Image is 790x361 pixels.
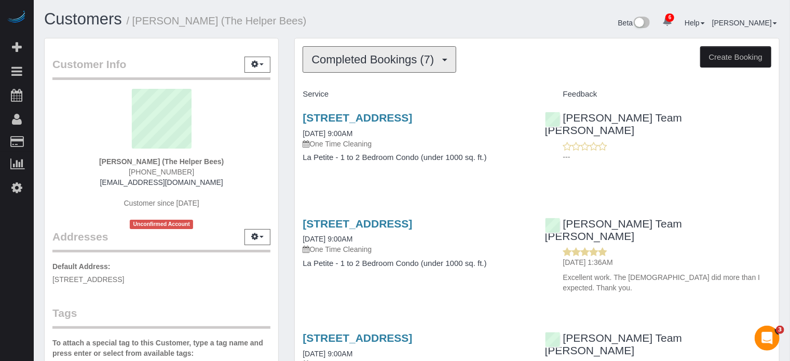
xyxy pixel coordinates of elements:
[303,112,412,124] a: [STREET_ADDRESS]
[563,272,771,293] p: Excellent work. The [DEMOGRAPHIC_DATA] did more than I expected. Thank you.
[303,244,529,255] p: One Time Cleaning
[545,218,683,242] a: [PERSON_NAME] Team [PERSON_NAME]
[303,139,529,149] p: One Time Cleaning
[303,90,529,99] h4: Service
[99,157,224,166] strong: [PERSON_NAME] (The Helper Bees)
[124,199,199,207] span: Customer since [DATE]
[311,53,439,66] span: Completed Bookings (7)
[712,19,777,27] a: [PERSON_NAME]
[303,218,412,230] a: [STREET_ADDRESS]
[303,129,352,138] a: [DATE] 9:00AM
[52,305,270,329] legend: Tags
[563,257,771,268] p: [DATE] 1:36AM
[755,326,780,351] iframe: Intercom live chat
[303,153,529,162] h4: La Petite - 1 to 2 Bedroom Condo (under 1000 sq. ft.)
[127,15,307,26] small: / [PERSON_NAME] (The Helper Bees)
[545,112,683,136] a: [PERSON_NAME] Team [PERSON_NAME]
[303,332,412,344] a: [STREET_ADDRESS]
[52,338,270,358] label: To attach a special tag to this Customer, type a tag name and press enter or select from availabl...
[545,90,771,99] h4: Feedback
[303,259,529,268] h4: La Petite - 1 to 2 Bedroom Condo (under 1000 sq. ft.)
[665,14,674,22] span: 6
[633,17,650,30] img: New interface
[563,152,771,162] p: ---
[618,19,650,27] a: Beta
[52,57,270,80] legend: Customer Info
[44,10,122,28] a: Customers
[685,19,705,27] a: Help
[776,326,784,334] span: 3
[6,10,27,25] img: Automaid Logo
[657,10,677,33] a: 6
[303,235,352,243] a: [DATE] 9:00AM
[52,261,111,272] label: Default Address:
[303,350,352,358] a: [DATE] 9:00AM
[129,168,194,176] span: [PHONE_NUMBER]
[130,220,193,229] span: Unconfirmed Account
[303,46,456,73] button: Completed Bookings (7)
[545,332,683,356] a: [PERSON_NAME] Team [PERSON_NAME]
[52,275,124,284] span: [STREET_ADDRESS]
[100,178,223,186] a: [EMAIL_ADDRESS][DOMAIN_NAME]
[700,46,771,68] button: Create Booking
